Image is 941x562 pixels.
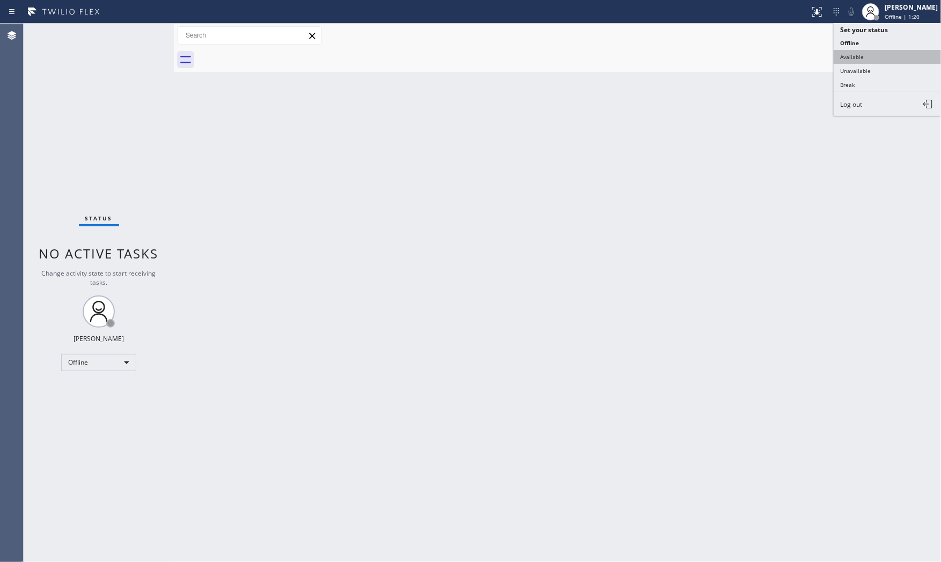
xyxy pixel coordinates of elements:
[61,354,136,371] div: Offline
[844,4,859,19] button: Mute
[73,334,124,343] div: [PERSON_NAME]
[85,215,113,222] span: Status
[885,3,938,12] div: [PERSON_NAME]
[42,269,156,287] span: Change activity state to start receiving tasks.
[39,245,159,262] span: No active tasks
[178,27,321,44] input: Search
[885,13,920,20] span: Offline | 1:20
